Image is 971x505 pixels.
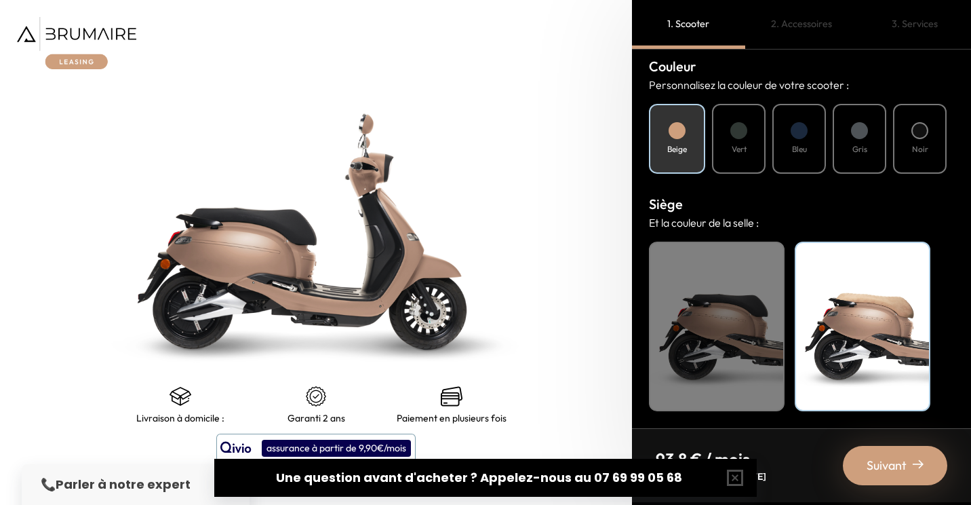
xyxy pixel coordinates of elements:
h4: Bleu [792,143,807,155]
p: 93,8 € / mois [656,448,766,470]
p: Paiement en plusieurs fois [397,413,507,424]
h3: Siège [649,194,954,214]
h4: Beige [667,143,687,155]
h4: Beige [803,250,922,267]
img: Brumaire Leasing [17,17,136,69]
p: Et la couleur de la selle : [649,214,954,231]
span: Suivant [867,456,907,475]
h4: Noir [657,250,776,267]
button: assurance à partir de 9,90€/mois [216,434,416,462]
img: right-arrow-2.png [913,459,924,470]
img: certificat-de-garantie.png [305,386,327,407]
p: Personnalisez la couleur de votre scooter : [649,77,954,93]
h4: Gris [852,143,867,155]
div: assurance à partir de 9,90€/mois [262,440,411,457]
h4: Noir [912,143,928,155]
p: Garanti 2 ans [288,413,345,424]
img: logo qivio [220,440,252,456]
img: shipping.png [170,386,191,407]
img: credit-cards.png [441,386,462,407]
p: Livraison à domicile : [136,413,224,424]
h3: Couleur [649,56,954,77]
h4: Vert [732,143,747,155]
